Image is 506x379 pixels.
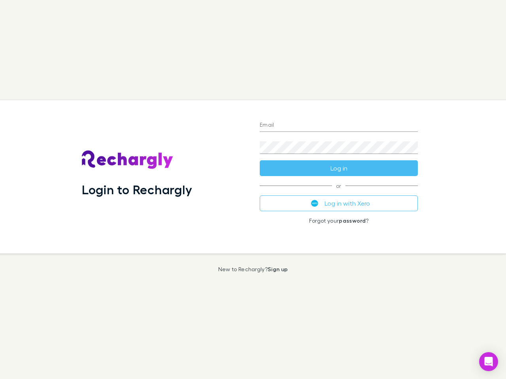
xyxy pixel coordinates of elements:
a: Sign up [268,266,288,272]
button: Log in with Xero [260,195,418,211]
button: Log in [260,160,418,176]
p: New to Rechargly? [218,266,288,272]
div: Open Intercom Messenger [479,352,498,371]
p: Forgot your ? [260,218,418,224]
img: Rechargly's Logo [82,150,174,169]
h1: Login to Rechargly [82,182,192,197]
a: password [339,217,366,224]
img: Xero's logo [311,200,318,207]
